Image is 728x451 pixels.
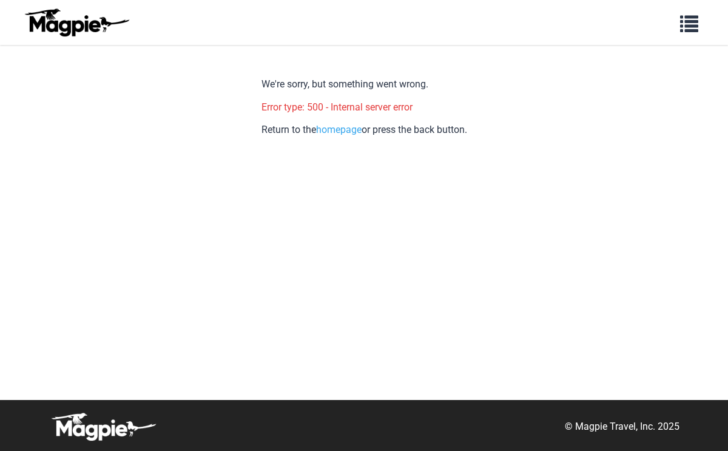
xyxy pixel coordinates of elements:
[316,124,362,135] a: homepage
[261,76,467,92] p: We're sorry, but something went wrong.
[261,100,467,115] p: Error type: 500 - Internal server error
[261,122,467,138] p: Return to the or press the back button.
[22,8,131,37] img: logo-ab69f6fb50320c5b225c76a69d11143b.png
[49,412,158,441] img: logo-white-d94fa1abed81b67a048b3d0f0ab5b955.png
[565,419,679,435] p: © Magpie Travel, Inc. 2025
